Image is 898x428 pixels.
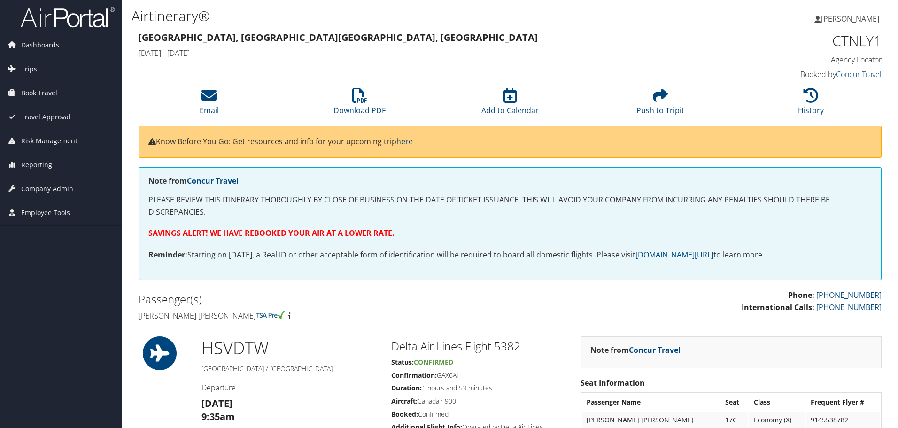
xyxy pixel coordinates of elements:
[391,383,566,393] h5: 1 hours and 53 minutes
[148,176,239,186] strong: Note from
[629,345,681,355] a: Concur Travel
[132,6,636,26] h1: Airtinerary®
[148,249,187,260] strong: Reminder:
[256,311,286,319] img: tsa-precheck.png
[139,48,692,58] h4: [DATE] - [DATE]
[391,397,418,405] strong: Aircraft:
[582,394,720,411] th: Passenger Name
[391,383,422,392] strong: Duration:
[581,378,645,388] strong: Seat Information
[635,249,713,260] a: [DOMAIN_NAME][URL]
[201,336,377,360] h1: HSV DTW
[200,93,219,116] a: Email
[391,338,566,354] h2: Delta Air Lines Flight 5382
[391,358,414,366] strong: Status:
[742,302,814,312] strong: International Calls:
[636,93,684,116] a: Push to Tripit
[201,382,377,393] h4: Departure
[391,371,566,380] h5: GAX6AI
[201,397,232,410] strong: [DATE]
[21,129,77,153] span: Risk Management
[201,364,377,374] h5: [GEOGRAPHIC_DATA] / [GEOGRAPHIC_DATA]
[148,136,872,148] p: Know Before You Go: Get resources and info for your upcoming trip
[21,105,70,129] span: Travel Approval
[333,93,386,116] a: Download PDF
[148,249,872,261] p: Starting on [DATE], a Real ID or other acceptable form of identification will be required to boar...
[21,57,37,81] span: Trips
[187,176,239,186] a: Concur Travel
[21,33,59,57] span: Dashboards
[21,201,70,225] span: Employee Tools
[201,410,235,423] strong: 9:35am
[706,69,882,79] h4: Booked by
[836,69,882,79] a: Concur Travel
[391,371,437,380] strong: Confirmation:
[590,345,681,355] strong: Note from
[706,54,882,65] h4: Agency Locator
[798,93,824,116] a: History
[814,5,889,33] a: [PERSON_NAME]
[148,228,395,238] strong: SAVINGS ALERT! WE HAVE REBOOKED YOUR AIR AT A LOWER RATE.
[391,397,566,406] h5: Canadair 900
[481,93,539,116] a: Add to Calendar
[816,290,882,300] a: [PHONE_NUMBER]
[396,136,413,147] a: here
[21,81,57,105] span: Book Travel
[414,358,453,366] span: Confirmed
[706,31,882,51] h1: CTNLY1
[21,6,115,28] img: airportal-logo.png
[148,194,872,218] p: PLEASE REVIEW THIS ITINERARY THOROUGHLY BY CLOSE OF BUSINESS ON THE DATE OF TICKET ISSUANCE. THIS...
[139,311,503,321] h4: [PERSON_NAME] [PERSON_NAME]
[139,31,538,44] strong: [GEOGRAPHIC_DATA], [GEOGRAPHIC_DATA] [GEOGRAPHIC_DATA], [GEOGRAPHIC_DATA]
[788,290,814,300] strong: Phone:
[806,394,880,411] th: Frequent Flyer #
[749,394,805,411] th: Class
[139,291,503,307] h2: Passenger(s)
[391,410,418,419] strong: Booked:
[391,410,566,419] h5: Confirmed
[720,394,748,411] th: Seat
[816,302,882,312] a: [PHONE_NUMBER]
[21,177,73,201] span: Company Admin
[21,153,52,177] span: Reporting
[821,14,879,24] span: [PERSON_NAME]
